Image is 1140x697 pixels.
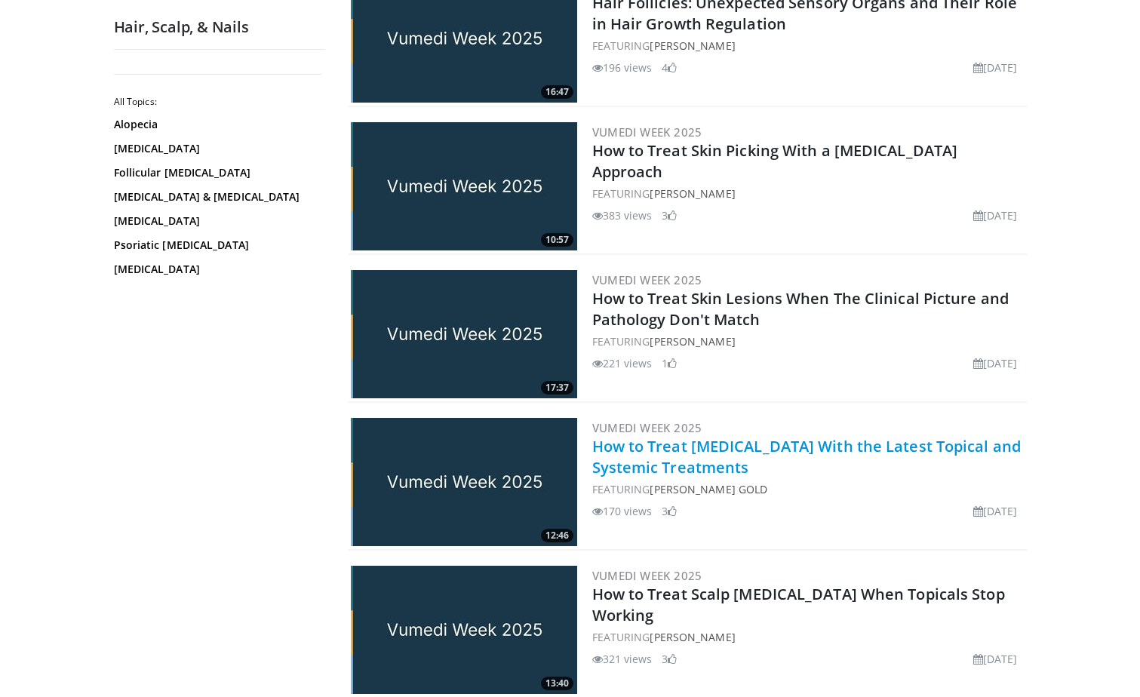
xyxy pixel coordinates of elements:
[650,482,767,496] a: [PERSON_NAME] Gold
[592,503,653,519] li: 170 views
[114,238,318,253] a: Psoriatic [MEDICAL_DATA]
[973,60,1018,75] li: [DATE]
[650,334,735,348] a: [PERSON_NAME]
[351,122,577,250] img: 021502f7-c866-4ed7-8db2-ab8ec213dbe6.jpg.300x170_q85_crop-smart_upscale.jpg
[114,262,318,277] a: [MEDICAL_DATA]
[351,418,577,546] a: 12:46
[973,355,1018,371] li: [DATE]
[592,186,1024,201] div: FEATURING
[662,207,677,223] li: 3
[541,677,573,690] span: 13:40
[650,38,735,53] a: [PERSON_NAME]
[114,189,318,204] a: [MEDICAL_DATA] & [MEDICAL_DATA]
[351,418,577,546] img: 25af8eca-afa6-45f4-adc2-90f6da05d4dc.jpg.300x170_q85_crop-smart_upscale.jpg
[592,288,1009,330] a: How to Treat Skin Lesions When The Clinical Picture and Pathology Don't Match
[973,207,1018,223] li: [DATE]
[973,503,1018,519] li: [DATE]
[592,568,702,583] a: Vumedi Week 2025
[351,122,577,250] a: 10:57
[541,233,573,247] span: 10:57
[114,96,321,108] h2: All Topics:
[592,355,653,371] li: 221 views
[650,186,735,201] a: [PERSON_NAME]
[592,481,1024,497] div: FEATURING
[114,141,318,156] a: [MEDICAL_DATA]
[592,436,1022,477] a: How to Treat [MEDICAL_DATA] With the Latest Topical and Systemic Treatments
[973,651,1018,667] li: [DATE]
[592,140,958,182] a: How to Treat Skin Picking With a [MEDICAL_DATA] Approach
[650,630,735,644] a: [PERSON_NAME]
[351,270,577,398] img: 55e3acba-6daf-4ddf-bf75-aaa1c7dcba34.jpg.300x170_q85_crop-smart_upscale.jpg
[351,566,577,694] img: 9a42696c-b8e6-4c31-8e71-1a2eabe7eed5.jpg.300x170_q85_crop-smart_upscale.jpg
[592,60,653,75] li: 196 views
[592,651,653,667] li: 321 views
[541,85,573,99] span: 16:47
[592,272,702,287] a: Vumedi Week 2025
[541,381,573,395] span: 17:37
[541,529,573,542] span: 12:46
[662,651,677,667] li: 3
[592,584,1005,625] a: How to Treat Scalp [MEDICAL_DATA] When Topicals Stop Working
[592,629,1024,645] div: FEATURING
[662,60,677,75] li: 4
[592,38,1024,54] div: FEATURING
[114,117,318,132] a: Alopecia
[114,165,318,180] a: Follicular [MEDICAL_DATA]
[592,333,1024,349] div: FEATURING
[592,124,702,140] a: Vumedi Week 2025
[592,420,702,435] a: Vumedi Week 2025
[114,213,318,229] a: [MEDICAL_DATA]
[114,17,325,37] h2: Hair, Scalp, & Nails
[351,566,577,694] a: 13:40
[592,207,653,223] li: 383 views
[662,503,677,519] li: 3
[351,270,577,398] a: 17:37
[662,355,677,371] li: 1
